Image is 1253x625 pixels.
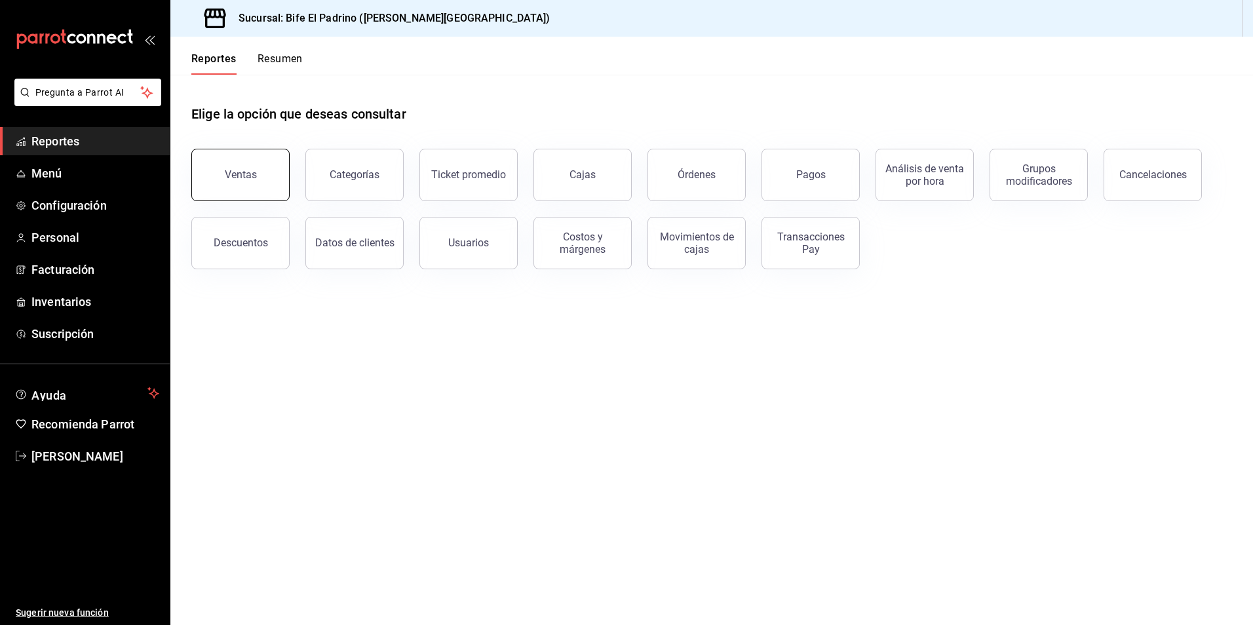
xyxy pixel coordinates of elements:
[569,168,596,181] div: Cajas
[14,79,161,106] button: Pregunta a Parrot AI
[305,149,404,201] button: Categorías
[1104,149,1202,201] button: Cancelaciones
[191,149,290,201] button: Ventas
[228,10,550,26] h3: Sucursal: Bife El Padrino ([PERSON_NAME][GEOGRAPHIC_DATA])
[647,149,746,201] button: Órdenes
[796,168,826,181] div: Pagos
[191,104,406,124] h1: Elige la opción que deseas consultar
[315,237,395,249] div: Datos de clientes
[1119,168,1187,181] div: Cancelaciones
[305,217,404,269] button: Datos de clientes
[533,149,632,201] button: Cajas
[31,261,159,278] span: Facturación
[761,217,860,269] button: Transacciones Pay
[448,237,489,249] div: Usuarios
[533,217,632,269] button: Costos y márgenes
[419,217,518,269] button: Usuarios
[31,132,159,150] span: Reportes
[419,149,518,201] button: Ticket promedio
[31,293,159,311] span: Inventarios
[35,86,141,100] span: Pregunta a Parrot AI
[330,168,379,181] div: Categorías
[225,168,257,181] div: Ventas
[191,217,290,269] button: Descuentos
[647,217,746,269] button: Movimientos de cajas
[770,231,851,256] div: Transacciones Pay
[31,325,159,343] span: Suscripción
[990,149,1088,201] button: Grupos modificadores
[656,231,737,256] div: Movimientos de cajas
[191,52,303,75] div: navigation tabs
[884,162,965,187] div: Análisis de venta por hora
[258,52,303,75] button: Resumen
[31,229,159,246] span: Personal
[31,164,159,182] span: Menú
[16,606,159,620] span: Sugerir nueva función
[876,149,974,201] button: Análisis de venta por hora
[31,447,159,465] span: [PERSON_NAME]
[9,95,161,109] a: Pregunta a Parrot AI
[678,168,716,181] div: Órdenes
[431,168,506,181] div: Ticket promedio
[31,385,142,401] span: Ayuda
[31,197,159,214] span: Configuración
[542,231,623,256] div: Costos y márgenes
[191,52,237,75] button: Reportes
[31,415,159,433] span: Recomienda Parrot
[214,237,268,249] div: Descuentos
[761,149,860,201] button: Pagos
[998,162,1079,187] div: Grupos modificadores
[144,34,155,45] button: open_drawer_menu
